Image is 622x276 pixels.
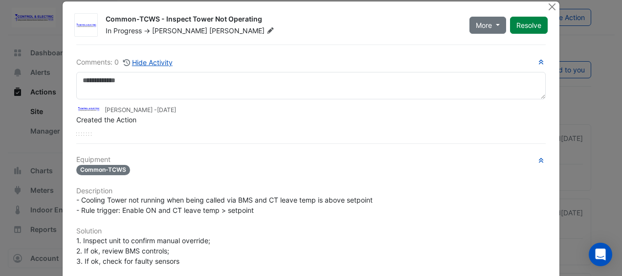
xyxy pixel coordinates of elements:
[105,106,176,115] small: [PERSON_NAME] -
[76,227,546,235] h6: Solution
[476,20,492,30] span: More
[589,243,612,266] div: Open Intercom Messenger
[76,196,373,214] span: - Cooling Tower not running when being called via BMS and CT leave temp is above setpoint - Rule ...
[106,26,142,35] span: In Progress
[209,26,276,36] span: [PERSON_NAME]
[75,21,97,30] img: Control & Electric
[76,165,130,175] span: Common-TCWS
[76,57,173,68] div: Comments: 0
[106,14,458,26] div: Common-TCWS - Inspect Tower Not Operating
[123,57,173,68] button: Hide Activity
[157,106,176,114] span: 2025-10-10 13:42:41
[510,17,548,34] button: Resolve
[547,1,557,12] button: Close
[76,115,136,124] span: Created the Action
[144,26,150,35] span: ->
[152,26,207,35] span: [PERSON_NAME]
[76,104,101,115] img: Control & Electric
[76,156,546,164] h6: Equipment
[469,17,506,34] button: More
[76,187,546,195] h6: Description
[76,236,212,265] span: 1. Inspect unit to confirm manual override; 2. If ok, review BMS controls; 3. If ok, check for fa...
